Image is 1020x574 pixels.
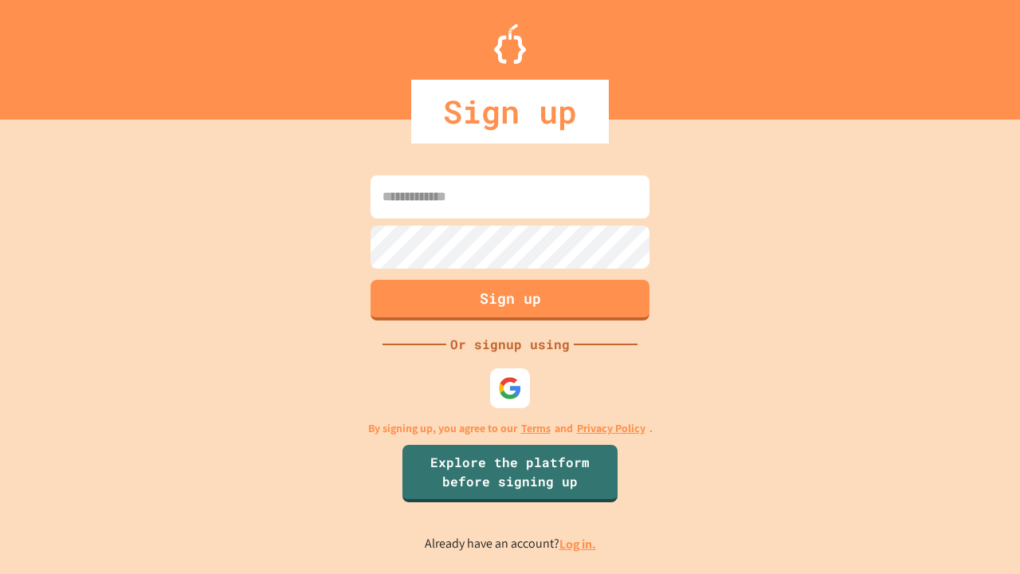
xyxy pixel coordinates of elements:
[446,335,574,354] div: Or signup using
[425,534,596,554] p: Already have an account?
[494,24,526,64] img: Logo.svg
[521,420,551,437] a: Terms
[402,445,618,502] a: Explore the platform before signing up
[498,376,522,400] img: google-icon.svg
[368,420,653,437] p: By signing up, you agree to our and .
[559,536,596,552] a: Log in.
[411,80,609,143] div: Sign up
[371,280,649,320] button: Sign up
[577,420,645,437] a: Privacy Policy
